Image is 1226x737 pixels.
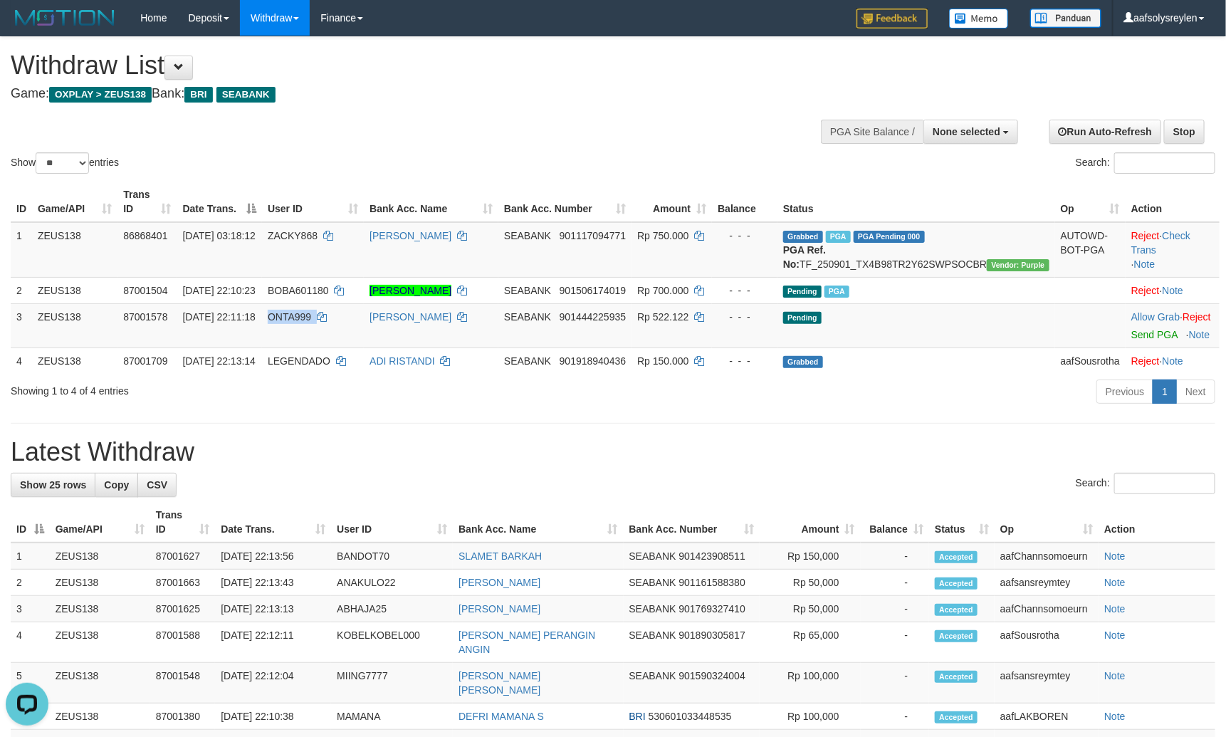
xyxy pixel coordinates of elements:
[560,230,626,241] span: Copy 901117094771 to clipboard
[760,502,860,543] th: Amount: activate to sort column ascending
[123,285,167,296] span: 87001504
[459,670,540,696] a: [PERSON_NAME] [PERSON_NAME]
[1030,9,1101,28] img: panduan.png
[11,570,50,596] td: 2
[1131,311,1183,323] span: ·
[1104,629,1126,641] a: Note
[268,285,329,296] span: BOBA601180
[861,502,929,543] th: Balance: activate to sort column ascending
[929,502,995,543] th: Status: activate to sort column ascending
[995,570,1099,596] td: aafsansreymtey
[50,704,150,730] td: ZEUS138
[104,479,129,491] span: Copy
[331,622,453,663] td: KOBELKOBEL000
[6,6,48,48] button: Open LiveChat chat widget
[1126,222,1220,278] td: · ·
[370,230,451,241] a: [PERSON_NAME]
[331,704,453,730] td: MAMANA
[1164,120,1205,144] a: Stop
[560,285,626,296] span: Copy 901506174019 to clipboard
[935,551,978,563] span: Accepted
[95,473,138,497] a: Copy
[826,231,851,243] span: Marked by aaftrukkakada
[268,311,311,323] span: ONTA999
[718,310,772,324] div: - - -
[453,502,623,543] th: Bank Acc. Name: activate to sort column ascending
[629,577,676,588] span: SEABANK
[1104,550,1126,562] a: Note
[11,7,119,28] img: MOTION_logo.png
[331,596,453,622] td: ABHAJA25
[679,629,745,641] span: Copy 901890305817 to clipboard
[777,182,1055,222] th: Status
[1131,329,1178,340] a: Send PGA
[268,355,330,367] span: LEGENDADO
[679,603,745,615] span: Copy 901769327410 to clipboard
[1049,120,1161,144] a: Run Auto-Refresh
[629,711,646,722] span: BRI
[1055,347,1126,374] td: aafSousrotha
[560,311,626,323] span: Copy 901444225935 to clipboard
[718,229,772,243] div: - - -
[1131,311,1180,323] a: Allow Grab
[1099,502,1215,543] th: Action
[1163,285,1184,296] a: Note
[215,622,331,663] td: [DATE] 22:12:11
[1126,182,1220,222] th: Action
[459,603,540,615] a: [PERSON_NAME]
[150,704,216,730] td: 87001380
[1076,473,1215,494] label: Search:
[923,120,1018,144] button: None selected
[498,182,632,222] th: Bank Acc. Number: activate to sort column ascending
[32,347,117,374] td: ZEUS138
[49,87,152,103] span: OXPLAY > ZEUS138
[624,502,760,543] th: Bank Acc. Number: activate to sort column ascending
[1134,258,1156,270] a: Note
[370,311,451,323] a: [PERSON_NAME]
[123,230,167,241] span: 86868401
[123,311,167,323] span: 87001578
[560,355,626,367] span: Copy 901918940436 to clipboard
[183,311,256,323] span: [DATE] 22:11:18
[150,596,216,622] td: 87001625
[935,577,978,590] span: Accepted
[11,222,32,278] td: 1
[935,711,978,723] span: Accepted
[459,550,542,562] a: SLAMET BARKAH
[1183,311,1211,323] a: Reject
[504,355,551,367] span: SEABANK
[1176,380,1215,404] a: Next
[331,543,453,570] td: BANDOT70
[150,543,216,570] td: 87001627
[50,543,150,570] td: ZEUS138
[11,543,50,570] td: 1
[637,311,688,323] span: Rp 522.122
[11,277,32,303] td: 2
[331,502,453,543] th: User ID: activate to sort column ascending
[679,577,745,588] span: Copy 901161588380 to clipboard
[1114,152,1215,174] input: Search:
[262,182,364,222] th: User ID: activate to sort column ascending
[995,502,1099,543] th: Op: activate to sort column ascending
[1114,473,1215,494] input: Search:
[637,355,688,367] span: Rp 150.000
[1104,711,1126,722] a: Note
[629,603,676,615] span: SEABANK
[50,663,150,704] td: ZEUS138
[11,51,803,80] h1: Withdraw List
[1163,355,1184,367] a: Note
[995,704,1099,730] td: aafLAKBOREN
[1126,303,1220,347] td: ·
[11,378,501,398] div: Showing 1 to 4 of 4 entries
[1104,670,1126,681] a: Note
[504,230,551,241] span: SEABANK
[215,570,331,596] td: [DATE] 22:13:43
[36,152,89,174] select: Showentries
[1189,329,1210,340] a: Note
[11,303,32,347] td: 3
[123,355,167,367] span: 87001709
[783,356,823,368] span: Grabbed
[1131,230,1190,256] a: Check Trans
[11,663,50,704] td: 5
[20,479,86,491] span: Show 25 rows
